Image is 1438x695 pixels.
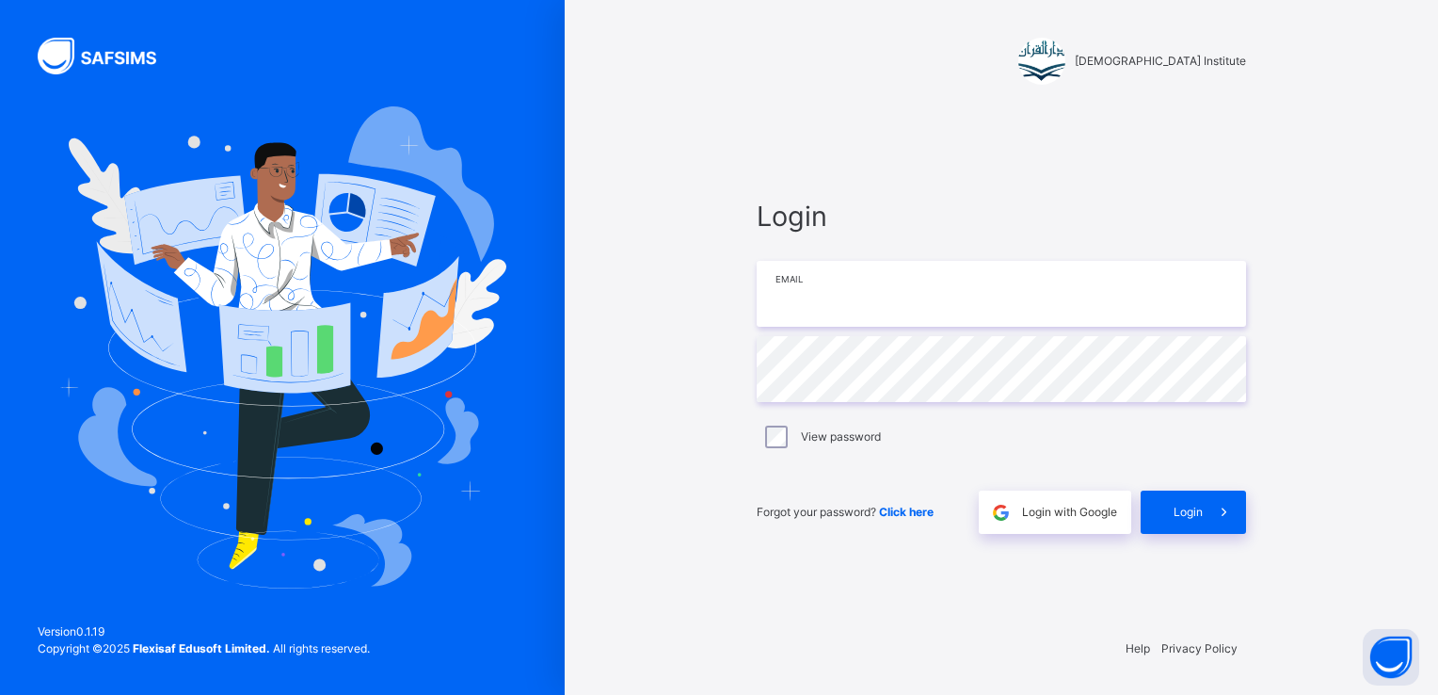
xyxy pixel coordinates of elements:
[801,428,881,445] label: View password
[1022,504,1117,521] span: Login with Google
[1161,641,1238,655] a: Privacy Policy
[38,641,370,655] span: Copyright © 2025 All rights reserved.
[1363,629,1419,686] button: Open asap
[1126,641,1150,655] a: Help
[1075,53,1246,70] span: [DEMOGRAPHIC_DATA] Institute
[757,505,934,519] span: Forgot your password?
[58,106,506,589] img: Hero Image
[1174,504,1203,521] span: Login
[757,196,1246,236] span: Login
[990,502,1012,524] img: google.396cfc9801f0270233282035f929180a.svg
[133,641,270,655] strong: Flexisaf Edusoft Limited.
[879,505,934,519] a: Click here
[38,623,370,640] span: Version 0.1.19
[38,38,179,74] img: SAFSIMS Logo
